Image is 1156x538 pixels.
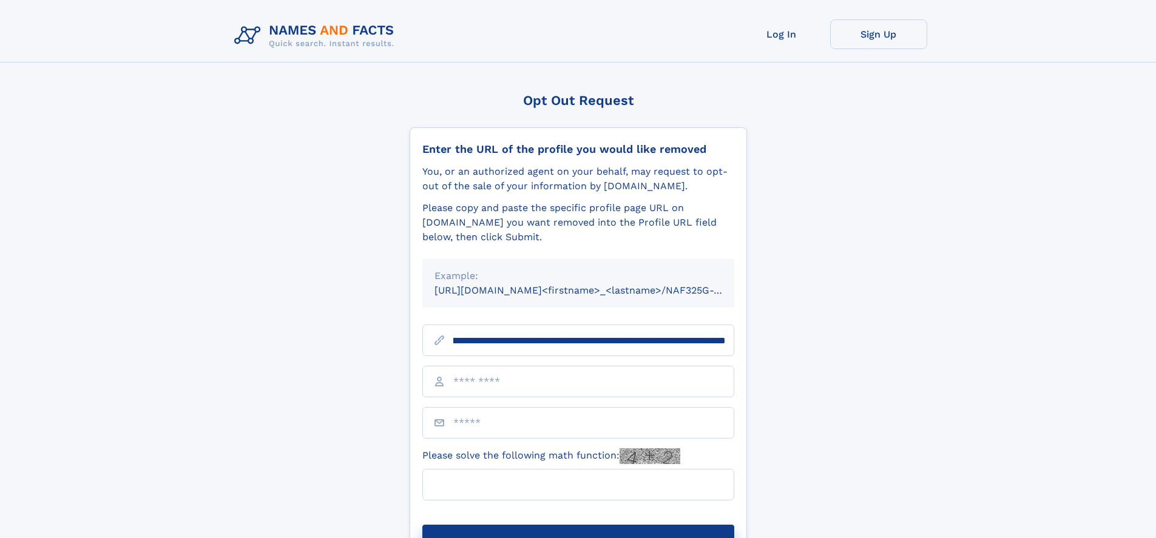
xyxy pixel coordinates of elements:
[410,93,747,108] div: Opt Out Request
[422,143,734,156] div: Enter the URL of the profile you would like removed
[733,19,830,49] a: Log In
[434,269,722,283] div: Example:
[830,19,927,49] a: Sign Up
[422,448,680,464] label: Please solve the following math function:
[229,19,404,52] img: Logo Names and Facts
[434,284,757,296] small: [URL][DOMAIN_NAME]<firstname>_<lastname>/NAF325G-xxxxxxxx
[422,164,734,193] div: You, or an authorized agent on your behalf, may request to opt-out of the sale of your informatio...
[422,201,734,244] div: Please copy and paste the specific profile page URL on [DOMAIN_NAME] you want removed into the Pr...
